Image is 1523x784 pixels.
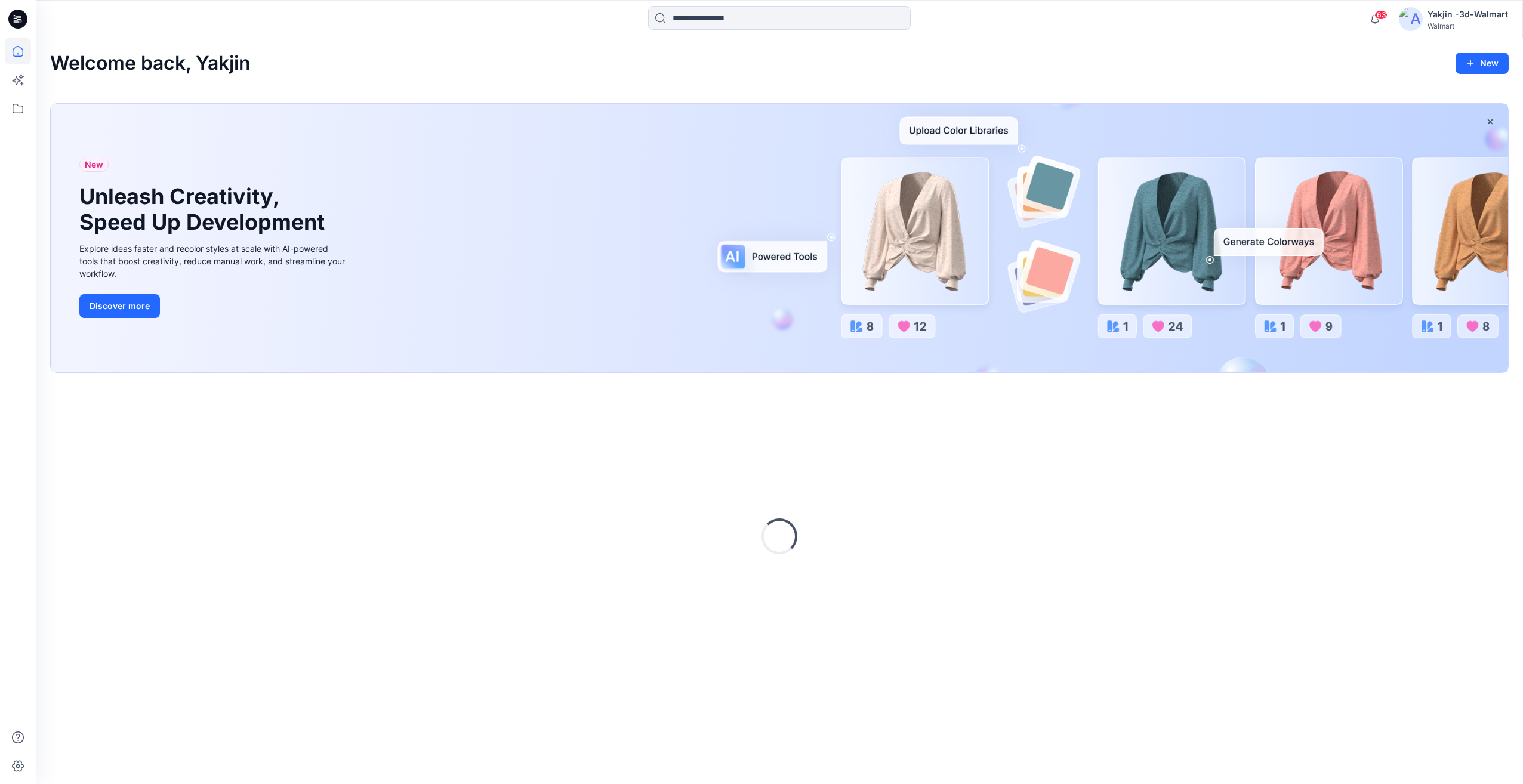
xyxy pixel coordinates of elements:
[50,53,251,75] h2: Welcome back, Yakjin
[79,184,330,235] h1: Unleash Creativity, Speed Up Development
[1428,7,1508,21] div: Yakjin -3d-Walmart
[85,158,103,172] span: New
[1374,10,1388,20] span: 63
[79,294,348,318] a: Discover more
[79,242,348,280] div: Explore ideas faster and recolor styles at scale with AI-powered tools that boost creativity, red...
[1456,53,1509,74] button: New
[1428,21,1508,30] div: Walmart
[79,294,160,318] button: Discover more
[1399,7,1423,31] img: avatar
